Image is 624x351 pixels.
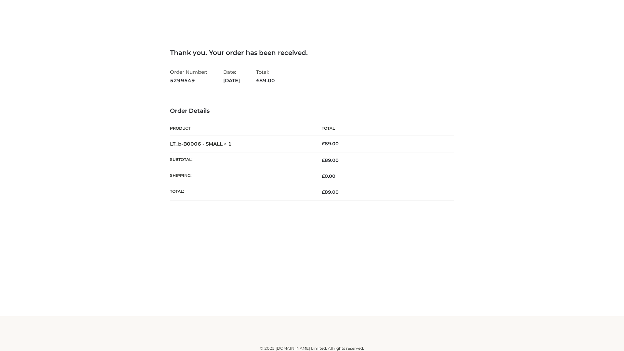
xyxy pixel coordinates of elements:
[170,152,312,168] th: Subtotal:
[256,77,275,84] span: 89.00
[322,157,325,163] span: £
[322,141,325,147] span: £
[223,66,240,86] li: Date:
[170,184,312,200] th: Total:
[322,157,339,163] span: 89.00
[224,141,232,147] strong: × 1
[223,76,240,85] strong: [DATE]
[170,108,454,115] h3: Order Details
[170,141,223,147] a: LT_b-B0006 - SMALL
[170,121,312,136] th: Product
[322,189,325,195] span: £
[170,49,454,57] h3: Thank you. Your order has been received.
[170,66,207,86] li: Order Number:
[256,77,259,84] span: £
[322,173,335,179] bdi: 0.00
[256,66,275,86] li: Total:
[322,173,325,179] span: £
[312,121,454,136] th: Total
[170,76,207,85] strong: 5299549
[322,189,339,195] span: 89.00
[170,168,312,184] th: Shipping:
[322,141,339,147] bdi: 89.00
